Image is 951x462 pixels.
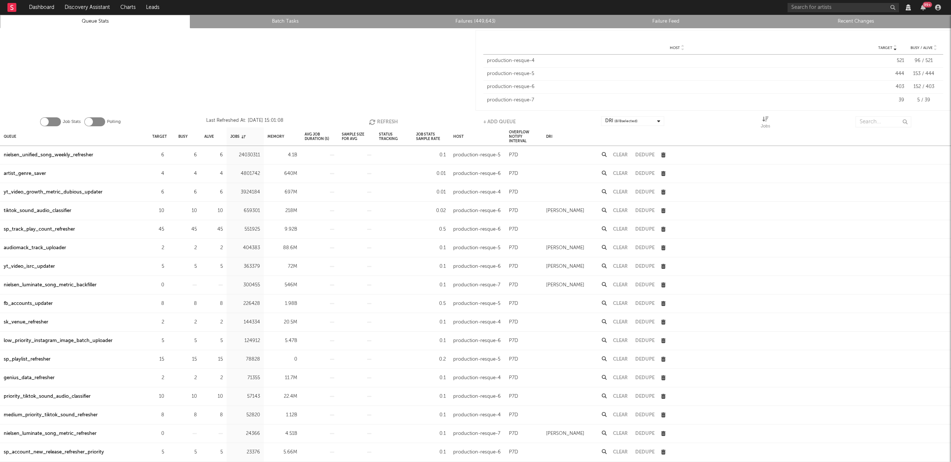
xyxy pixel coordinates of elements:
[267,448,297,457] div: 5.66M
[4,374,55,383] a: genius_data_refresher
[911,46,933,50] span: Busy / Alive
[4,169,46,178] div: artist_genre_saver
[204,225,223,234] div: 45
[613,171,628,176] button: Clear
[416,336,446,345] div: 0.1
[194,17,376,26] a: Batch Tasks
[4,206,71,215] a: tiktok_sound_audio_classifier
[230,411,260,420] div: 52820
[416,411,446,420] div: 0.1
[204,244,223,253] div: 2
[453,355,500,364] div: production-resque-5
[416,318,446,327] div: 0.1
[267,355,297,364] div: 0
[4,429,97,438] a: nielsen_luminate_song_metric_refresher
[267,151,297,160] div: 4.1B
[453,188,501,197] div: production-resque-4
[453,374,501,383] div: production-resque-4
[453,299,500,308] div: production-resque-5
[267,188,297,197] div: 697M
[204,448,223,457] div: 5
[670,46,680,50] span: Host
[267,128,284,144] div: Memory
[635,320,655,325] button: Dedupe
[613,153,628,157] button: Clear
[152,225,164,234] div: 45
[4,448,104,457] div: sp_account_new_release_refresher_priority
[546,206,584,215] div: [PERSON_NAME]
[230,262,260,271] div: 363379
[230,169,260,178] div: 4801742
[575,17,757,26] a: Failure Feed
[509,225,518,234] div: P7D
[152,318,164,327] div: 2
[635,375,655,380] button: Dedupe
[267,318,297,327] div: 20.5M
[178,299,197,308] div: 8
[152,374,164,383] div: 2
[635,190,655,195] button: Dedupe
[4,188,103,197] a: yt_video_growth_metric_dubious_updater
[613,190,628,195] button: Clear
[230,392,260,401] div: 57143
[267,206,297,215] div: 218M
[4,299,53,308] a: fb_accounts_updater
[635,301,655,306] button: Dedupe
[416,374,446,383] div: 0.1
[509,244,518,253] div: P7D
[204,128,214,144] div: Alive
[635,394,655,399] button: Dedupe
[178,336,197,345] div: 5
[152,281,164,290] div: 0
[178,151,197,160] div: 6
[4,17,186,26] a: Queue Stats
[230,429,260,438] div: 24366
[605,117,637,126] div: DRI
[613,320,628,325] button: Clear
[204,151,223,160] div: 6
[267,281,297,290] div: 546M
[453,262,501,271] div: production-resque-6
[4,355,51,364] a: sp_playlist_refresher
[178,169,197,178] div: 4
[509,411,518,420] div: P7D
[635,245,655,250] button: Dedupe
[761,116,770,130] div: Jobs
[379,128,409,144] div: Status Tracking
[4,336,113,345] a: low_priority_instagram_image_batch_uploader
[267,392,297,401] div: 22.4M
[613,264,628,269] button: Clear
[635,450,655,455] button: Dedupe
[204,262,223,271] div: 5
[416,225,446,234] div: 0.5
[267,169,297,178] div: 640M
[509,128,539,144] div: Overflow Notify Interval
[483,116,516,127] button: + Add Queue
[267,429,297,438] div: 4.51B
[613,301,628,306] button: Clear
[4,225,75,234] a: sp_track_play_count_refresher
[267,411,297,420] div: 1.12B
[267,374,297,383] div: 11.7M
[487,70,867,78] div: production-resque-5
[546,262,584,271] div: [PERSON_NAME]
[178,374,197,383] div: 2
[635,283,655,287] button: Dedupe
[453,448,501,457] div: production-resque-6
[204,336,223,345] div: 5
[230,128,246,144] div: Jobs
[178,244,197,253] div: 2
[613,450,628,455] button: Clear
[416,244,446,253] div: 0.1
[613,227,628,232] button: Clear
[63,117,81,126] label: Job Stats
[178,355,197,364] div: 15
[453,392,501,401] div: production-resque-6
[152,392,164,401] div: 10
